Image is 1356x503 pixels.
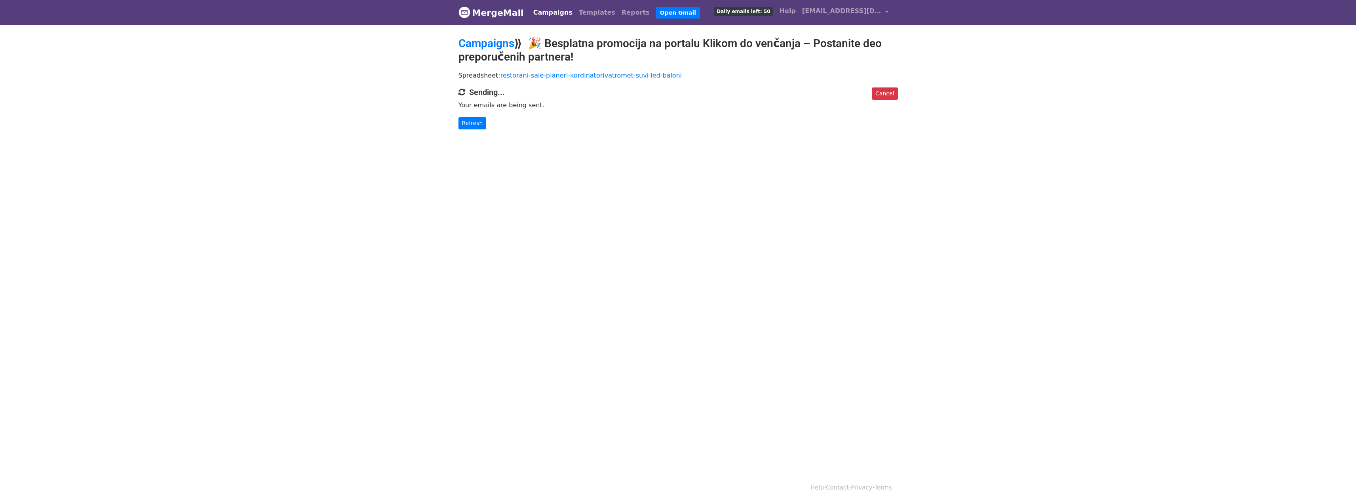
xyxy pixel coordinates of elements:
p: Spreadsheet: [458,71,898,80]
span: [EMAIL_ADDRESS][DOMAIN_NAME] [802,6,881,16]
a: restorani-sale-planeri-kordinatorivatromet-suvi led-baloni [500,72,682,79]
a: MergeMail [458,4,524,21]
a: Campaigns [530,5,576,21]
a: Privacy [851,484,872,491]
a: Help [810,484,824,491]
a: Terms [874,484,892,491]
a: Help [776,3,799,19]
a: Daily emails left: 50 [711,3,776,19]
a: Contact [826,484,849,491]
a: Cancel [872,87,898,100]
a: Templates [576,5,618,21]
iframe: Chat Widget [1316,465,1356,503]
span: Daily emails left: 50 [714,7,773,16]
a: Reports [618,5,653,21]
p: Your emails are being sent. [458,101,898,109]
img: MergeMail logo [458,6,470,18]
a: Refresh [458,117,487,129]
a: Campaigns [458,37,514,50]
h4: Sending... [458,87,898,97]
a: Open Gmail [656,7,700,19]
h2: ⟫ 🎉 Besplatna promocija na portalu Klikom do venčanja – Postanite deo preporučenih partnera! [458,37,898,63]
a: [EMAIL_ADDRESS][DOMAIN_NAME] [799,3,892,22]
